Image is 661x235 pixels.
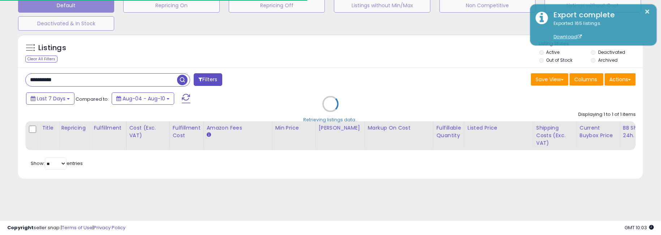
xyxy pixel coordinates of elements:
span: 2025-08-18 10:03 GMT [624,224,654,231]
div: Retrieving listings data.. [304,116,358,123]
a: Privacy Policy [94,224,125,231]
a: Download [554,34,582,40]
div: Exported 165 listings. [548,20,651,40]
a: Terms of Use [62,224,93,231]
button: × [645,7,651,16]
div: seller snap | | [7,225,125,231]
strong: Copyright [7,224,34,231]
button: Deactivated & In Stock [18,16,114,31]
div: Export complete [548,10,651,20]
